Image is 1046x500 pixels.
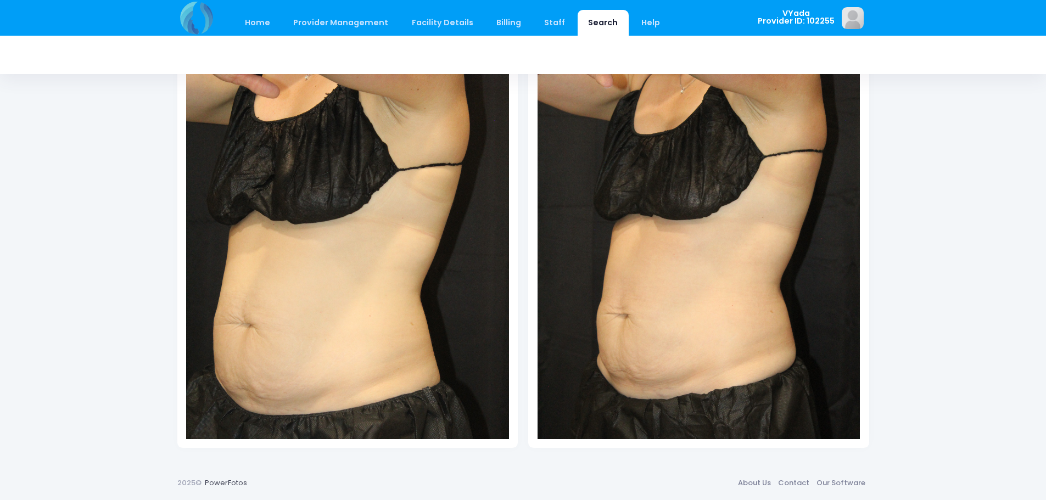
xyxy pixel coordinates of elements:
a: Search [578,10,629,36]
img: image [842,7,864,29]
img: compare-img2 [538,8,860,492]
a: Staff [534,10,576,36]
a: Billing [485,10,532,36]
span: VYada Provider ID: 102255 [758,9,835,25]
a: Our Software [813,473,869,492]
a: Provider Management [283,10,399,36]
a: Help [630,10,670,36]
img: compare-img1 [186,8,509,492]
a: Contact [775,473,813,492]
span: 2025© [177,477,202,488]
a: Home [234,10,281,36]
a: Facility Details [401,10,484,36]
a: PowerFotos [205,477,247,488]
a: About Us [735,473,775,492]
